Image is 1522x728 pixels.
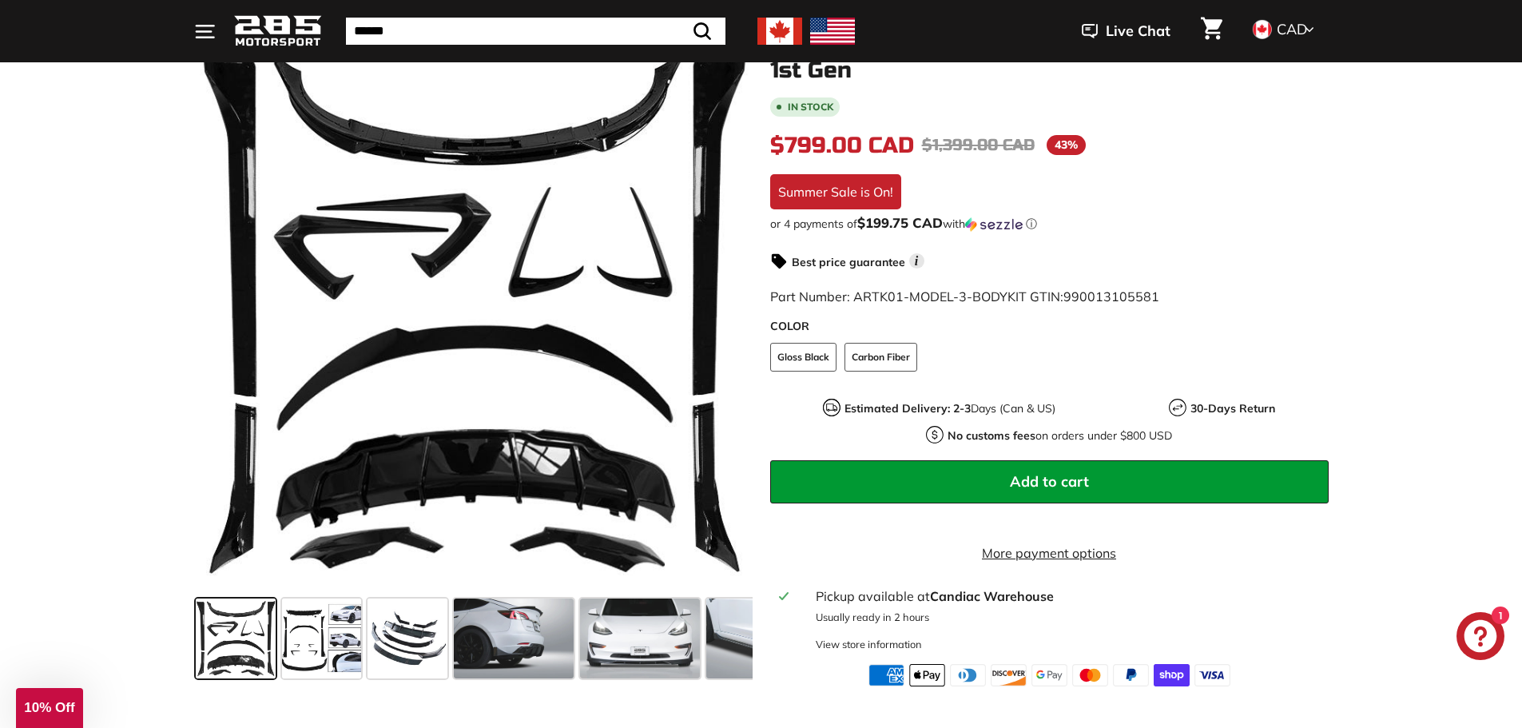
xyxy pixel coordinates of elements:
[844,401,971,416] strong: Estimated Delivery: 2-3
[950,664,986,686] img: diners_club
[857,214,943,231] span: $199.75 CAD
[991,664,1027,686] img: discover
[922,135,1035,155] span: $1,399.00 CAD
[1031,664,1067,686] img: google_pay
[816,587,1318,606] div: Pickup available at
[792,255,905,269] strong: Best price guarantee
[1452,612,1509,664] inbox-online-store-chat: Shopify online store chat
[1191,4,1232,58] a: Cart
[770,543,1329,563] a: More payment options
[1063,288,1159,304] span: 990013105581
[788,102,833,112] b: In stock
[770,460,1329,503] button: Add to cart
[1072,664,1108,686] img: master
[1106,21,1170,42] span: Live Chat
[930,588,1054,604] strong: Candiac Warehouse
[770,132,914,159] span: $799.00 CAD
[948,428,1035,443] strong: No customs fees
[844,400,1055,417] p: Days (Can & US)
[1047,135,1086,155] span: 43%
[234,13,322,50] img: Logo_285_Motorsport_areodynamics_components
[948,428,1172,444] p: on orders under $800 USD
[770,216,1329,232] div: or 4 payments of$199.75 CADwithSezzle Click to learn more about Sezzle
[770,288,1159,304] span: Part Number: ARTK01-MODEL-3-BODYKIT GTIN:
[346,18,725,45] input: Search
[770,318,1329,335] label: COLOR
[770,216,1329,232] div: or 4 payments of with
[770,174,901,209] div: Summer Sale is On!
[909,253,924,269] span: i
[24,700,74,715] span: 10% Off
[816,637,922,652] div: View store information
[965,217,1023,232] img: Sezzle
[1061,11,1191,51] button: Live Chat
[1190,401,1275,416] strong: 30-Days Return
[770,34,1329,83] h1: 6-Piece Body Kit - [DATE]-[DATE] Tesla Model 3 1st Gen
[16,688,83,728] div: 10% Off
[1277,20,1307,38] span: CAD
[1154,664,1190,686] img: shopify_pay
[816,610,1318,625] p: Usually ready in 2 hours
[1194,664,1230,686] img: visa
[1113,664,1149,686] img: paypal
[909,664,945,686] img: apple_pay
[1010,472,1089,491] span: Add to cart
[868,664,904,686] img: american_express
